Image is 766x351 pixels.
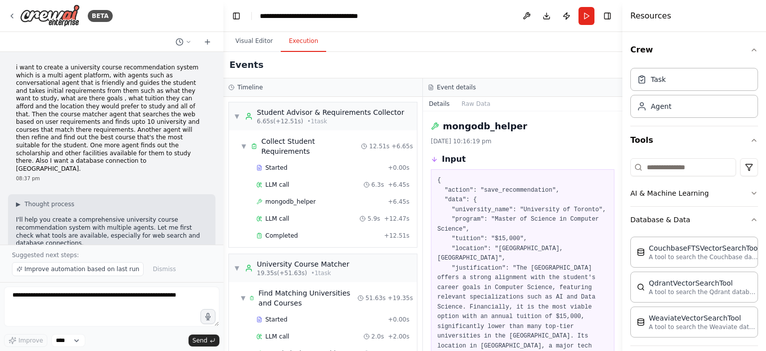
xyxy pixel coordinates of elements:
[24,200,74,208] span: Thought process
[265,232,298,240] span: Completed
[16,216,207,247] p: I'll help you create a comprehensive university course recommendation system with multiple agents...
[630,64,758,126] div: Crew
[24,265,139,273] span: Improve automation based on last run
[281,31,326,52] button: Execution
[384,215,409,223] span: + 12.47s
[437,83,476,91] h3: Event details
[16,175,207,182] div: 08:37 pm
[189,335,219,347] button: Send
[388,181,409,189] span: + 6.45s
[431,137,614,145] div: [DATE] 10:16:19 pm
[388,333,409,341] span: + 2.00s
[20,4,80,27] img: Logo
[265,316,287,324] span: Started
[227,31,281,52] button: Visual Editor
[423,97,456,111] button: Details
[258,288,357,308] div: Find Matching Universities and Courses
[265,181,289,189] span: LLM call
[311,269,331,277] span: • 1 task
[387,294,413,302] span: + 19.35s
[237,83,263,91] h3: Timeline
[391,142,413,150] span: + 6.65s
[265,215,289,223] span: LLM call
[369,142,389,150] span: 12.51s
[368,215,380,223] span: 5.9s
[637,283,645,291] img: QdrantVectorSearchTool
[388,198,409,206] span: + 6.45s
[4,334,47,347] button: Improve
[229,9,243,23] button: Hide left sidebar
[260,11,358,21] nav: breadcrumb
[200,309,215,324] button: Click to speak your automation idea
[18,337,43,345] span: Improve
[630,36,758,64] button: Crew
[199,36,215,48] button: Start a new chat
[257,117,303,125] span: 6.65s (+12.51s)
[384,232,409,240] span: + 12.51s
[234,264,240,272] span: ▼
[456,97,497,111] button: Raw Data
[649,323,759,331] p: A tool to search the Weaviate database for relevant information on internal documents.
[261,136,361,156] div: Collect Student Requirements
[630,180,758,206] button: AI & Machine Learning
[12,262,144,276] button: Improve automation based on last run
[16,200,74,208] button: ▶Thought process
[172,36,195,48] button: Switch to previous chat
[372,333,384,341] span: 2.0s
[637,318,645,326] img: WeaviateVectorSearchTool
[88,10,113,22] div: BETA
[630,126,758,154] button: Tools
[265,198,316,206] span: mongodb_helper
[649,313,759,323] div: WeaviateVectorSearchTool
[257,259,350,269] div: University Course Matcher
[630,207,758,233] button: Database & Data
[241,142,247,150] span: ▼
[241,294,245,302] span: ▼
[265,333,289,341] span: LLM call
[265,164,287,172] span: Started
[649,288,759,296] p: A tool to search the Qdrant database for relevant information on internal documents.
[16,200,20,208] span: ▶
[649,278,759,288] div: QdrantVectorSearchTool
[257,107,404,117] div: Student Advisor & Requirements Collector
[12,251,211,259] p: Suggested next steps:
[630,10,671,22] h4: Resources
[651,101,671,111] div: Agent
[307,117,327,125] span: • 1 task
[600,9,614,23] button: Hide right sidebar
[388,164,409,172] span: + 0.00s
[630,233,758,346] div: Database & Data
[234,112,240,120] span: ▼
[366,294,386,302] span: 51.63s
[651,74,666,84] div: Task
[442,153,466,165] h3: Input
[637,248,645,256] img: CouchbaseFTSVectorSearchTool
[16,64,207,173] p: i want to create a university course recommendation system which is a multi agent platform, with ...
[192,337,207,345] span: Send
[388,316,409,324] span: + 0.00s
[257,269,307,277] span: 19.35s (+51.63s)
[443,119,527,133] h2: mongodb_helper
[229,58,263,72] h2: Events
[649,253,759,261] p: A tool to search the Couchbase database for relevant information on internal documents.
[153,265,176,273] span: Dismiss
[148,262,181,276] button: Dismiss
[649,243,760,253] div: CouchbaseFTSVectorSearchTool
[372,181,384,189] span: 6.3s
